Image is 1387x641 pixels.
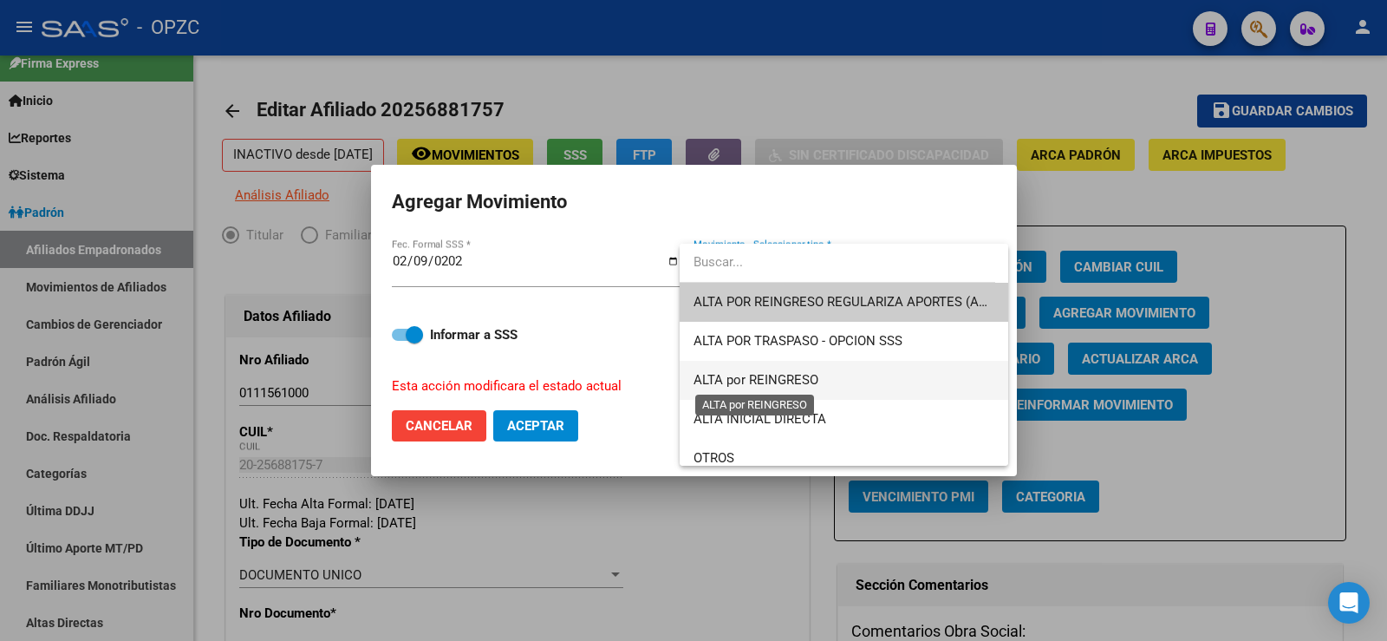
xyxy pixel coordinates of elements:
[693,411,826,427] span: ALTA INICIAL DIRECTA
[693,372,818,388] span: ALTA por REINGRESO
[680,243,995,282] input: dropdown search
[693,294,1001,310] span: ALTA POR REINGRESO REGULARIZA APORTES (AFIP)
[693,450,734,466] span: OTROS
[693,333,902,349] span: ALTA POR TRASPASO - OPCION SSS
[1328,582,1370,624] div: Open Intercom Messenger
